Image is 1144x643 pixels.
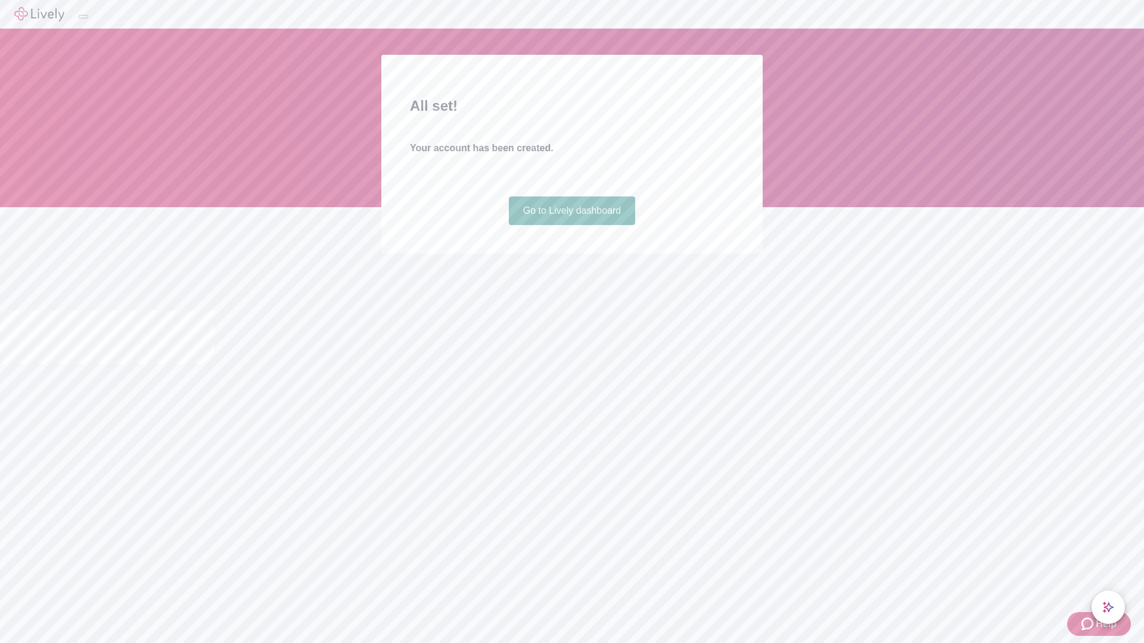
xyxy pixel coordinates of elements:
[1096,617,1117,631] span: Help
[14,7,64,21] img: Lively
[1081,617,1096,631] svg: Zendesk support icon
[1102,601,1114,613] svg: Lively AI Assistant
[410,95,734,117] h2: All set!
[1067,612,1131,636] button: Zendesk support iconHelp
[410,141,734,155] h4: Your account has been created.
[1092,591,1125,624] button: chat
[79,15,88,18] button: Log out
[509,196,636,225] a: Go to Lively dashboard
